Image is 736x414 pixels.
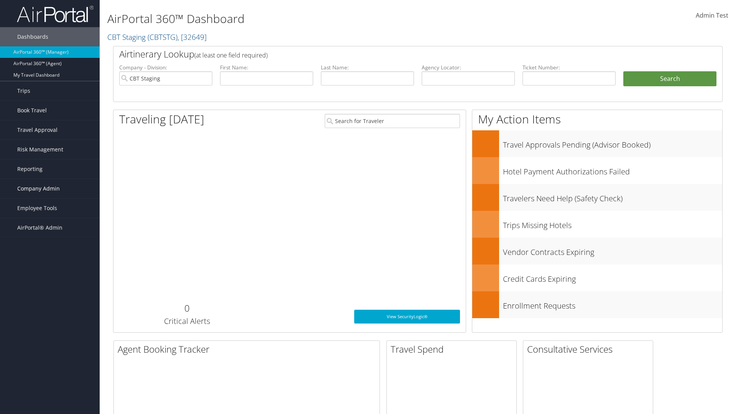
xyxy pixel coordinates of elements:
h3: Travelers Need Help (Safety Check) [503,189,722,204]
img: airportal-logo.png [17,5,94,23]
span: Risk Management [17,140,63,159]
a: Travel Approvals Pending (Advisor Booked) [472,130,722,157]
h2: Consultative Services [527,343,653,356]
a: Travelers Need Help (Safety Check) [472,184,722,211]
h3: Vendor Contracts Expiring [503,243,722,258]
a: Credit Cards Expiring [472,264,722,291]
h1: AirPortal 360™ Dashboard [107,11,521,27]
h3: Hotel Payment Authorizations Failed [503,163,722,177]
input: Search for Traveler [325,114,460,128]
a: Hotel Payment Authorizations Failed [472,157,722,184]
span: ( CBTSTG ) [148,32,177,42]
span: AirPortal® Admin [17,218,62,237]
span: Company Admin [17,179,60,198]
a: Vendor Contracts Expiring [472,238,722,264]
span: Admin Test [696,11,728,20]
span: (at least one field required) [194,51,268,59]
h1: My Action Items [472,111,722,127]
label: Agency Locator: [422,64,515,71]
label: Ticket Number: [522,64,616,71]
a: CBT Staging [107,32,207,42]
a: View SecurityLogic® [354,310,460,324]
label: Company - Division: [119,64,212,71]
h3: Critical Alerts [119,316,255,327]
h3: Travel Approvals Pending (Advisor Booked) [503,136,722,150]
button: Search [623,71,716,87]
h3: Credit Cards Expiring [503,270,722,284]
span: Reporting [17,159,43,179]
span: Book Travel [17,101,47,120]
span: , [ 32649 ] [177,32,207,42]
h2: 0 [119,302,255,315]
a: Trips Missing Hotels [472,211,722,238]
a: Enrollment Requests [472,291,722,318]
h2: Agent Booking Tracker [118,343,379,356]
span: Trips [17,81,30,100]
h2: Airtinerary Lookup [119,48,666,61]
label: First Name: [220,64,313,71]
h1: Traveling [DATE] [119,111,204,127]
span: Employee Tools [17,199,57,218]
label: Last Name: [321,64,414,71]
h2: Travel Spend [391,343,516,356]
a: Admin Test [696,4,728,28]
h3: Enrollment Requests [503,297,722,311]
span: Travel Approval [17,120,58,140]
span: Dashboards [17,27,48,46]
h3: Trips Missing Hotels [503,216,722,231]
